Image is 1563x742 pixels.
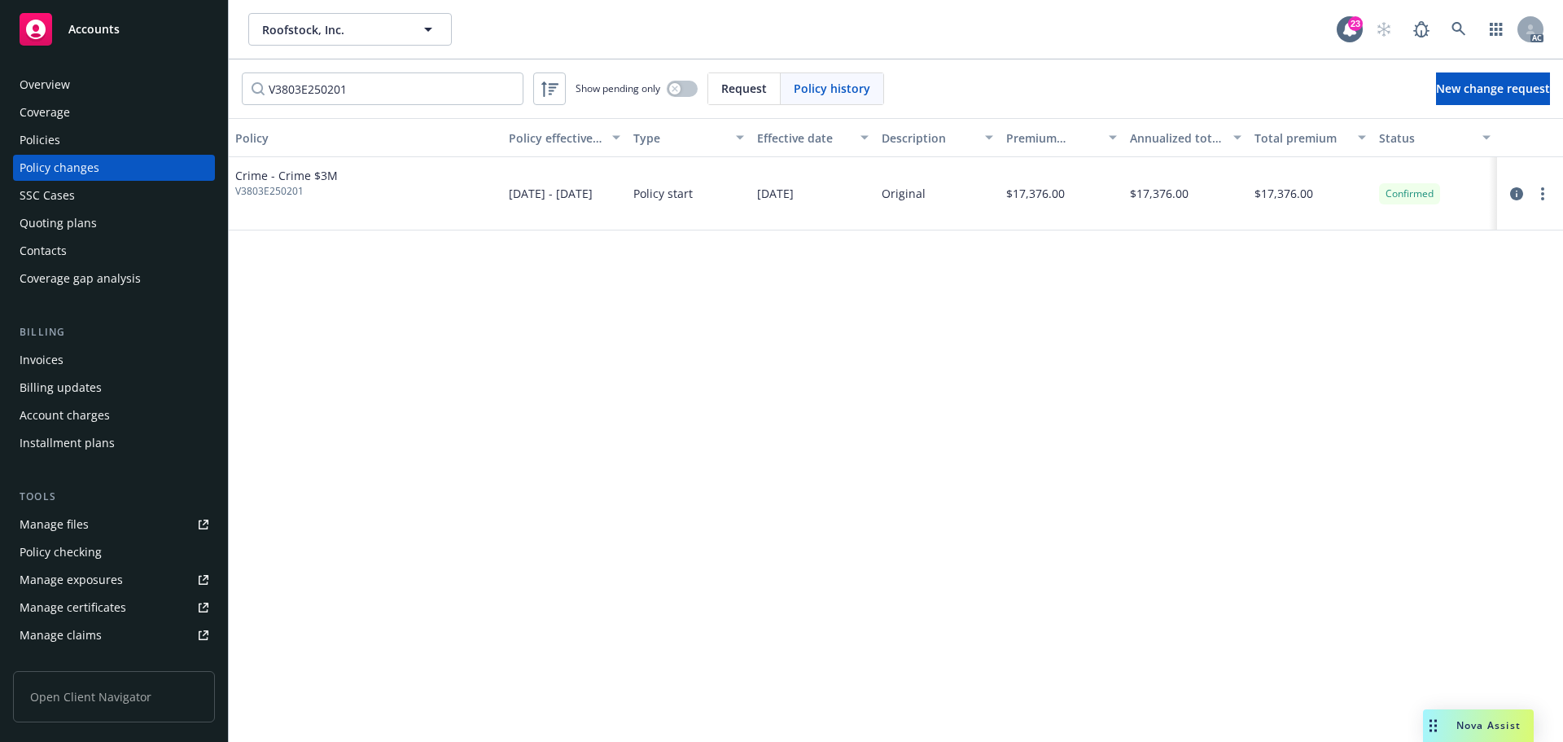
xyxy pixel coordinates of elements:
[1533,184,1552,204] a: more
[1507,184,1526,204] a: circleInformation
[1130,185,1189,202] span: $17,376.00
[721,80,767,97] span: Request
[509,130,602,147] div: Policy effective dates
[13,210,215,236] a: Quoting plans
[13,622,215,648] a: Manage claims
[751,118,875,157] button: Effective date
[13,99,215,125] a: Coverage
[1254,185,1313,202] span: $17,376.00
[1254,130,1348,147] div: Total premium
[20,539,102,565] div: Policy checking
[235,130,496,147] div: Policy
[13,375,215,401] a: Billing updates
[1006,185,1065,202] span: $17,376.00
[1006,130,1100,147] div: Premium change
[1456,718,1521,732] span: Nova Assist
[235,167,338,184] span: Crime - Crime $3M
[13,511,215,538] a: Manage files
[20,402,110,428] div: Account charges
[20,182,75,209] div: SSC Cases
[20,127,60,153] div: Policies
[13,155,215,181] a: Policy changes
[242,72,523,105] input: Filter by keyword...
[13,650,215,676] a: Manage BORs
[20,347,63,373] div: Invoices
[13,539,215,565] a: Policy checking
[248,13,452,46] button: Roofstock, Inc.
[794,80,870,97] span: Policy history
[20,210,97,236] div: Quoting plans
[1368,13,1400,46] a: Start snowing
[1379,130,1473,147] div: Status
[1130,130,1224,147] div: Annualized total premium change
[13,402,215,428] a: Account charges
[576,81,660,95] span: Show pending only
[20,430,115,456] div: Installment plans
[1000,118,1124,157] button: Premium change
[509,185,593,202] span: [DATE] - [DATE]
[20,72,70,98] div: Overview
[13,671,215,722] span: Open Client Navigator
[1348,16,1363,31] div: 23
[1405,13,1438,46] a: Report a Bug
[20,375,102,401] div: Billing updates
[13,266,215,292] a: Coverage gap analysis
[20,595,126,621] div: Manage certificates
[1436,81,1550,96] span: New change request
[1248,118,1373,157] button: Total premium
[235,184,338,199] span: V3803E250201
[757,185,794,202] span: [DATE]
[875,118,1000,157] button: Description
[1443,13,1475,46] a: Search
[20,567,123,593] div: Manage exposures
[1423,709,1443,742] div: Drag to move
[13,595,215,621] a: Manage certificates
[633,185,693,202] span: Policy start
[502,118,627,157] button: Policy effective dates
[882,185,926,202] div: Original
[757,130,851,147] div: Effective date
[20,266,141,292] div: Coverage gap analysis
[13,489,215,505] div: Tools
[20,650,96,676] div: Manage BORs
[1386,187,1434,201] span: Confirmed
[20,238,67,264] div: Contacts
[20,511,89,538] div: Manage files
[13,347,215,373] a: Invoices
[13,7,215,52] a: Accounts
[262,21,403,38] span: Roofstock, Inc.
[20,622,102,648] div: Manage claims
[1123,118,1248,157] button: Annualized total premium change
[633,130,727,147] div: Type
[20,155,99,181] div: Policy changes
[229,118,502,157] button: Policy
[13,72,215,98] a: Overview
[1373,118,1497,157] button: Status
[13,324,215,340] div: Billing
[1423,709,1534,742] button: Nova Assist
[13,567,215,593] a: Manage exposures
[1480,13,1513,46] a: Switch app
[68,23,120,36] span: Accounts
[13,238,215,264] a: Contacts
[13,182,215,209] a: SSC Cases
[13,430,215,456] a: Installment plans
[1436,72,1550,105] a: New change request
[882,130,975,147] div: Description
[20,99,70,125] div: Coverage
[627,118,751,157] button: Type
[13,127,215,153] a: Policies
